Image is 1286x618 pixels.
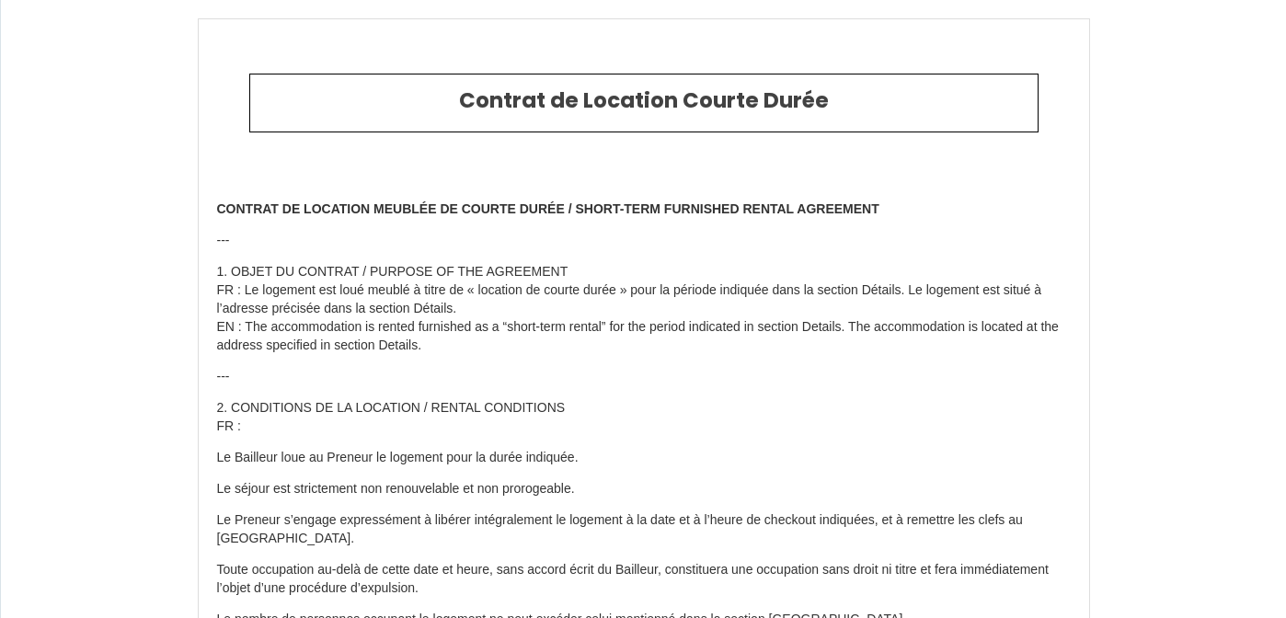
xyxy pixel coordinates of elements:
p: Toute occupation au-delà de cette date et heure, sans accord écrit du Bailleur, constituera une o... [217,561,1071,598]
p: --- [217,368,1071,386]
p: Le Bailleur loue au Preneur le logement pour la durée indiquée. [217,449,1071,467]
p: 1. OBJET DU CONTRAT / PURPOSE OF THE AGREEMENT FR : Le logement est loué meublé à titre de « loca... [217,263,1071,355]
p: 2. CONDITIONS DE LA LOCATION / RENTAL CONDITIONS FR : [217,399,1071,436]
p: Le Preneur s’engage expressément à libérer intégralement le logement à la date et à l’heure de ch... [217,511,1071,548]
p: Le séjour est strictement non renouvelable et non prorogeable. [217,480,1071,498]
p: --- [217,232,1071,250]
strong: CONTRAT DE LOCATION MEUBLÉE DE COURTE DURÉE / SHORT-TERM FURNISHED RENTAL AGREEMENT [217,201,879,216]
h2: Contrat de Location Courte Durée [264,88,1024,114]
